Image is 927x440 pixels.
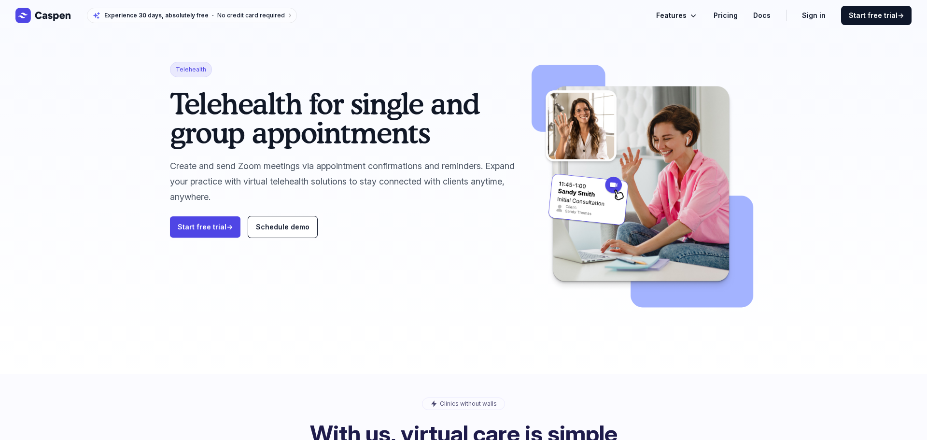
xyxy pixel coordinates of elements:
[714,10,738,21] a: Pricing
[170,216,240,238] a: Start free trial
[256,223,309,231] span: Schedule demo
[753,10,771,21] a: Docs
[104,12,209,19] span: Experience 30 days, absolutely free
[802,10,826,21] a: Sign in
[170,62,212,77] span: Telehealth
[170,158,516,205] p: Create and send Zoom meetings via appointment confirmations and reminders. Expand your practice w...
[656,10,687,21] span: Features
[217,12,285,19] span: No credit card required
[656,10,698,21] button: Features
[849,11,904,20] span: Start free trial
[87,8,297,23] a: Experience 30 days, absolutely freeNo credit card required
[532,62,757,312] img: telehealth.png
[226,223,233,231] span: →
[248,216,317,238] a: Schedule demo
[440,400,497,408] p: Clinics without walls
[170,89,516,147] h1: Telehealth for single and group appointments
[898,11,904,19] span: →
[841,6,912,25] a: Start free trial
